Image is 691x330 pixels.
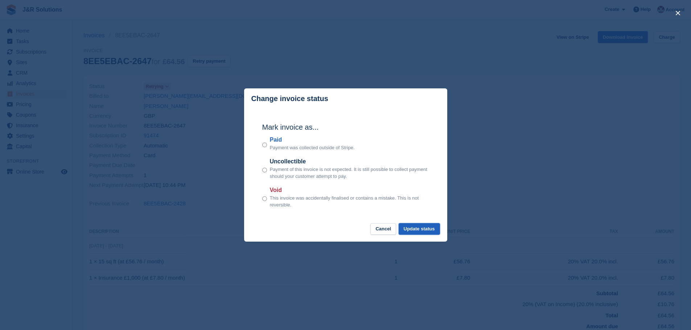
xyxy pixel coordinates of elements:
label: Paid [270,135,355,144]
button: Update status [399,223,440,235]
label: Uncollectible [270,157,429,166]
p: This invoice was accidentally finalised or contains a mistake. This is not reversible. [270,195,429,209]
label: Void [270,186,429,195]
p: Payment of this invoice is not expected. It is still possible to collect payment should your cust... [270,166,429,180]
button: Cancel [370,223,396,235]
p: Payment was collected outside of Stripe. [270,144,355,151]
h2: Mark invoice as... [262,122,429,133]
button: close [672,7,684,19]
p: Change invoice status [251,95,328,103]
